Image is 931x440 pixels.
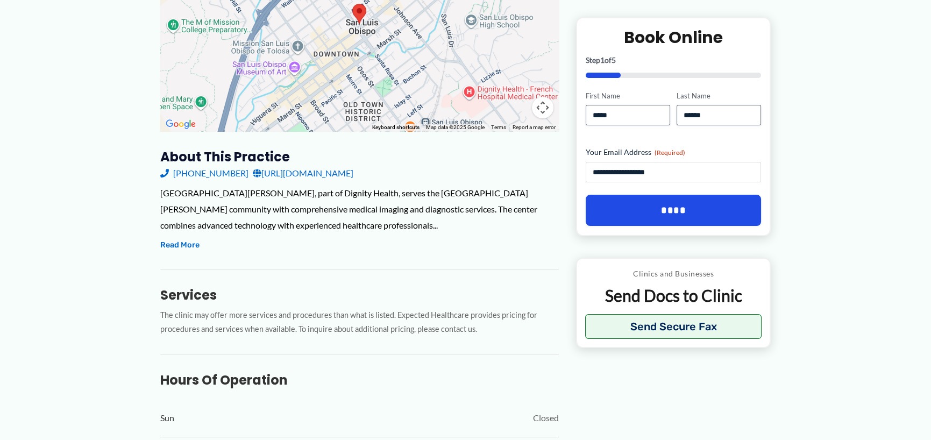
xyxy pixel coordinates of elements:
p: The clinic may offer more services and procedures than what is listed. Expected Healthcare provid... [160,308,559,337]
span: Map data ©2025 Google [426,124,485,130]
span: 1 [600,55,605,65]
h2: Book Online [586,27,762,48]
button: Read More [160,239,200,252]
span: Sun [160,410,174,426]
a: Report a map error [513,124,556,130]
a: [PHONE_NUMBER] [160,165,248,181]
label: Your Email Address [586,147,762,158]
p: Clinics and Businesses [585,267,762,281]
h3: Hours of Operation [160,372,559,388]
label: First Name [586,91,670,101]
button: Keyboard shortcuts [372,124,420,131]
label: Last Name [677,91,761,101]
span: Closed [533,410,559,426]
h3: Services [160,287,559,303]
p: Send Docs to Clinic [585,286,762,307]
img: Google [163,117,198,131]
a: [URL][DOMAIN_NAME] [253,165,353,181]
h3: About this practice [160,148,559,165]
p: Step of [586,56,762,64]
a: Open this area in Google Maps (opens a new window) [163,117,198,131]
span: (Required) [655,149,685,157]
div: [GEOGRAPHIC_DATA][PERSON_NAME], part of Dignity Health, serves the [GEOGRAPHIC_DATA][PERSON_NAME]... [160,185,559,233]
a: Terms (opens in new tab) [491,124,506,130]
button: Send Secure Fax [585,315,762,339]
span: 5 [612,55,616,65]
button: Map camera controls [532,97,553,118]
